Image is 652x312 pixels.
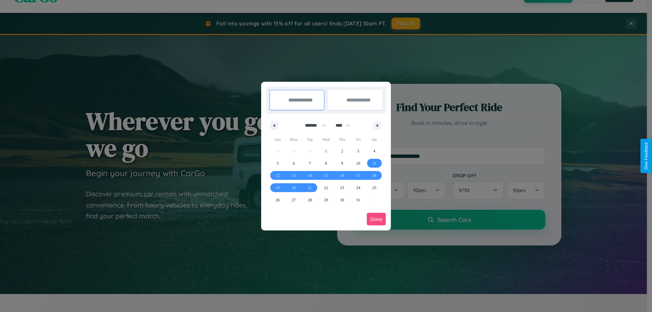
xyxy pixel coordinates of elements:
[318,157,334,169] button: 8
[277,157,279,169] span: 5
[318,182,334,194] button: 22
[324,169,328,182] span: 15
[286,134,302,145] span: Mon
[270,194,286,206] button: 26
[318,134,334,145] span: Wed
[372,157,376,169] span: 11
[350,182,366,194] button: 24
[302,134,318,145] span: Tue
[367,213,386,225] button: Done
[366,157,382,169] button: 11
[372,169,376,182] span: 18
[373,145,375,157] span: 4
[318,169,334,182] button: 15
[324,182,328,194] span: 22
[350,134,366,145] span: Fri
[340,182,344,194] span: 23
[276,182,280,194] span: 19
[302,157,318,169] button: 7
[356,157,360,169] span: 10
[350,145,366,157] button: 3
[334,145,350,157] button: 2
[308,182,312,194] span: 21
[366,169,382,182] button: 18
[308,169,312,182] span: 14
[334,157,350,169] button: 9
[286,157,302,169] button: 6
[302,194,318,206] button: 28
[286,182,302,194] button: 20
[318,145,334,157] button: 1
[309,157,311,169] span: 7
[292,182,296,194] span: 20
[334,194,350,206] button: 30
[325,157,327,169] span: 8
[366,182,382,194] button: 25
[302,169,318,182] button: 14
[350,169,366,182] button: 17
[292,169,296,182] span: 13
[286,169,302,182] button: 13
[270,182,286,194] button: 19
[270,169,286,182] button: 12
[292,194,296,206] span: 27
[293,157,295,169] span: 6
[302,182,318,194] button: 21
[372,182,376,194] span: 25
[341,145,343,157] span: 2
[350,157,366,169] button: 10
[366,134,382,145] span: Sat
[286,194,302,206] button: 27
[334,134,350,145] span: Thu
[350,194,366,206] button: 31
[340,194,344,206] span: 30
[356,194,360,206] span: 31
[324,194,328,206] span: 29
[325,145,327,157] span: 1
[356,182,360,194] span: 24
[340,169,344,182] span: 16
[334,169,350,182] button: 16
[318,194,334,206] button: 29
[357,145,359,157] span: 3
[644,142,649,170] div: Give Feedback
[308,194,312,206] span: 28
[270,157,286,169] button: 5
[334,182,350,194] button: 23
[276,194,280,206] span: 26
[356,169,360,182] span: 17
[276,169,280,182] span: 12
[341,157,343,169] span: 9
[270,134,286,145] span: Sun
[366,145,382,157] button: 4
